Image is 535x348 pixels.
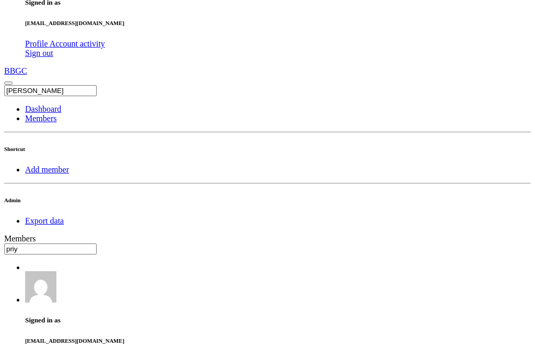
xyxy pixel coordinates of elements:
[4,243,97,254] input: Search members
[4,66,531,76] a: BBGC
[25,49,53,57] a: Sign out
[4,197,531,203] h6: Admin
[4,85,97,96] input: Search
[25,338,531,344] h6: [EMAIL_ADDRESS][DOMAIN_NAME]
[25,39,50,48] a: Profile
[25,114,56,123] a: Members
[25,216,64,225] a: Export data
[25,20,531,26] h6: [EMAIL_ADDRESS][DOMAIN_NAME]
[25,165,69,174] a: Add member
[25,39,48,48] span: Profile
[50,39,105,48] a: Account activity
[25,316,531,324] h5: Signed in as
[25,105,61,113] a: Dashboard
[4,234,531,243] div: Members
[4,82,13,85] button: Toggle sidenav
[4,146,531,152] h6: Shortcut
